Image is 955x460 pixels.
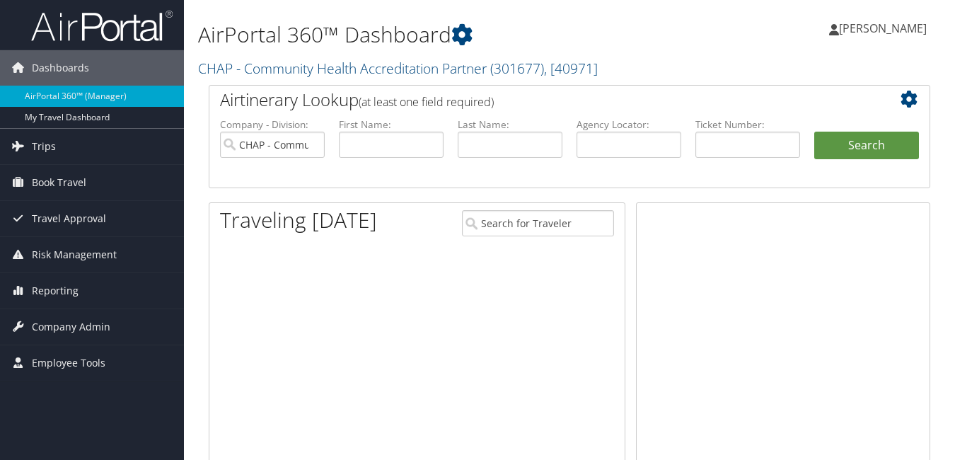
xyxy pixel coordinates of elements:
[32,273,79,309] span: Reporting
[32,201,106,236] span: Travel Approval
[32,237,117,272] span: Risk Management
[198,20,693,50] h1: AirPortal 360™ Dashboard
[220,117,325,132] label: Company - Division:
[462,210,613,236] input: Search for Traveler
[31,9,173,42] img: airportal-logo.png
[32,50,89,86] span: Dashboards
[695,117,800,132] label: Ticket Number:
[32,309,110,345] span: Company Admin
[839,21,927,36] span: [PERSON_NAME]
[544,59,598,78] span: , [ 40971 ]
[339,117,444,132] label: First Name:
[814,132,919,160] button: Search
[359,94,494,110] span: (at least one field required)
[577,117,681,132] label: Agency Locator:
[490,59,544,78] span: ( 301677 )
[198,59,598,78] a: CHAP - Community Health Accreditation Partner
[220,88,859,112] h2: Airtinerary Lookup
[220,205,377,235] h1: Traveling [DATE]
[458,117,562,132] label: Last Name:
[32,345,105,381] span: Employee Tools
[829,7,941,50] a: [PERSON_NAME]
[32,165,86,200] span: Book Travel
[32,129,56,164] span: Trips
